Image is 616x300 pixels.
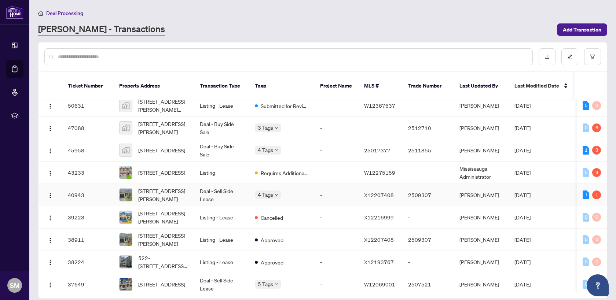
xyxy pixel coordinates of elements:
td: - [402,162,454,184]
div: 0 [592,258,601,266]
div: 0 [583,235,589,244]
div: 0 [583,168,589,177]
span: 5 Tags [258,280,273,288]
span: [STREET_ADDRESS] [138,280,185,288]
td: - [402,251,454,273]
td: [PERSON_NAME] [454,251,509,273]
span: [DATE] [514,259,531,265]
img: thumbnail-img [120,122,132,134]
button: Logo [44,122,56,134]
span: SM [10,280,19,290]
div: 0 [592,235,601,244]
span: [DATE] [514,192,531,198]
img: thumbnail-img [120,256,132,268]
div: 6 [592,123,601,132]
span: 4 Tags [258,190,273,199]
span: [DATE] [514,281,531,288]
td: 50631 [62,95,113,117]
img: Logo [47,170,53,176]
img: Logo [47,215,53,221]
img: Logo [47,126,53,132]
span: 25017377 [364,147,390,153]
div: 0 [583,258,589,266]
span: 4 Tags [258,146,273,154]
td: Listing - Lease [194,206,249,229]
td: - [314,162,358,184]
span: [DATE] [514,125,531,131]
span: [STREET_ADDRESS][PERSON_NAME] [138,232,188,248]
img: Logo [47,282,53,288]
span: Approved [261,258,283,266]
td: - [314,139,358,162]
td: Deal - Sell Side Lease [194,273,249,296]
span: X12216999 [364,214,394,221]
td: 2511855 [402,139,454,162]
div: 0 [592,101,601,110]
th: Tags [249,72,314,100]
span: download [544,54,550,59]
img: Logo [47,148,53,154]
th: Ticket Number [62,72,113,100]
span: [DATE] [514,236,531,243]
button: Logo [44,189,56,201]
button: Logo [44,278,56,290]
span: filter [590,54,595,59]
span: W12069001 [364,281,395,288]
div: 3 [592,168,601,177]
td: 43233 [62,162,113,184]
td: [PERSON_NAME] [454,206,509,229]
button: Logo [44,234,56,245]
img: Logo [47,260,53,266]
span: Last Modified Date [514,82,559,90]
button: Logo [44,256,56,268]
td: - [314,206,358,229]
span: [STREET_ADDRESS][PERSON_NAME][PERSON_NAME] [138,97,188,114]
td: [PERSON_NAME] [454,273,509,296]
span: Approved [261,236,283,244]
span: down [275,282,278,286]
span: W12367637 [364,102,395,109]
td: - [402,206,454,229]
td: [PERSON_NAME] [454,184,509,206]
button: Add Transaction [557,23,607,36]
div: 3 [592,146,601,155]
td: Deal - Buy Side Sale [194,139,249,162]
th: Transaction Type [194,72,249,100]
span: X12193767 [364,259,394,265]
span: [DATE] [514,102,531,109]
button: edit [561,48,578,65]
span: [DATE] [514,169,531,176]
button: filter [584,48,601,65]
td: Listing - Lease [194,95,249,117]
td: [PERSON_NAME] [454,117,509,139]
td: - [314,184,358,206]
td: 40943 [62,184,113,206]
td: - [314,273,358,296]
img: logo [6,5,23,19]
th: Last Updated By [454,72,509,100]
span: 522-[STREET_ADDRESS][PERSON_NAME] [138,254,188,270]
a: [PERSON_NAME] - Transactions [38,23,165,36]
td: Listing - Lease [194,251,249,273]
span: [STREET_ADDRESS][PERSON_NAME] [138,209,188,225]
button: Logo [44,211,56,223]
td: - [402,95,454,117]
td: - [314,95,358,117]
span: Cancelled [261,214,283,222]
th: Property Address [113,72,194,100]
button: Logo [44,144,56,156]
td: [PERSON_NAME] [454,139,509,162]
span: [STREET_ADDRESS][PERSON_NAME] [138,187,188,203]
td: Deal - Sell Side Lease [194,184,249,206]
td: Listing [194,162,249,184]
td: Deal - Buy Side Sale [194,117,249,139]
img: thumbnail-img [120,278,132,290]
button: download [539,48,555,65]
span: down [275,148,278,152]
td: 39223 [62,206,113,229]
td: 38911 [62,229,113,251]
button: Logo [44,167,56,178]
td: 2507521 [402,273,454,296]
span: Requires Additional Docs [261,169,308,177]
img: thumbnail-img [120,189,132,201]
